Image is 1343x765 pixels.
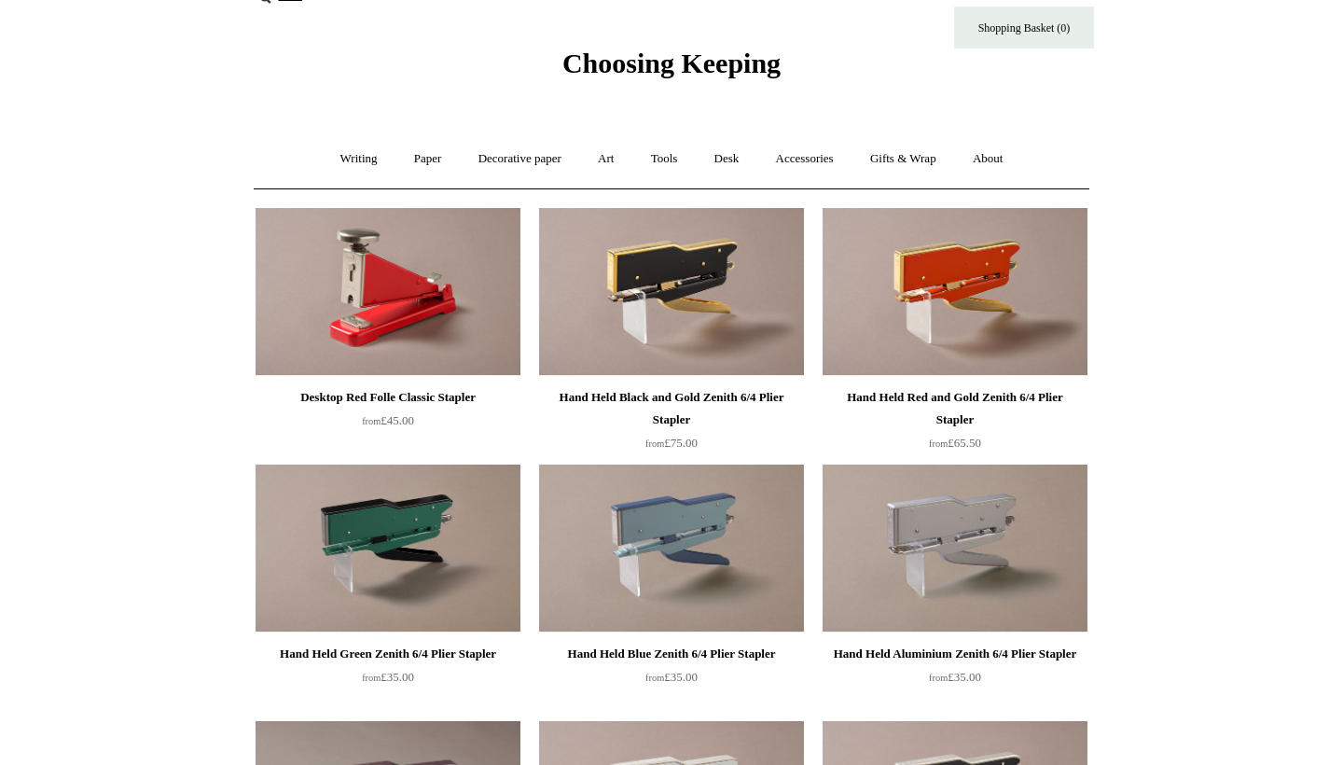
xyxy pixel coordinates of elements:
span: £35.00 [645,670,698,684]
a: Choosing Keeping [562,63,781,76]
span: £35.00 [929,670,981,684]
span: £35.00 [362,670,414,684]
img: Hand Held Green Zenith 6/4 Plier Stapler [256,465,520,633]
a: Gifts & Wrap [853,134,953,184]
img: Hand Held Black and Gold Zenith 6/4 Plier Stapler [539,208,804,376]
a: Shopping Basket (0) [954,7,1094,49]
span: from [362,673,381,683]
div: Hand Held Black and Gold Zenith 6/4 Plier Stapler [544,386,799,431]
a: Tools [634,134,695,184]
span: from [645,438,664,449]
div: Hand Held Red and Gold Zenith 6/4 Plier Stapler [827,386,1083,431]
a: Hand Held Aluminium Zenith 6/4 Plier Stapler Hand Held Aluminium Zenith 6/4 Plier Stapler [823,465,1087,633]
a: Hand Held Aluminium Zenith 6/4 Plier Stapler from£35.00 [823,643,1087,719]
a: Desktop Red Folle Classic Stapler from£45.00 [256,386,520,463]
a: Accessories [759,134,851,184]
img: Hand Held Aluminium Zenith 6/4 Plier Stapler [823,465,1087,633]
img: Hand Held Blue Zenith 6/4 Plier Stapler [539,465,804,633]
div: Hand Held Green Zenith 6/4 Plier Stapler [260,643,516,665]
a: Hand Held Green Zenith 6/4 Plier Stapler from£35.00 [256,643,520,719]
a: Hand Held Red and Gold Zenith 6/4 Plier Stapler from£65.50 [823,386,1087,463]
a: Hand Held Red and Gold Zenith 6/4 Plier Stapler Hand Held Red and Gold Zenith 6/4 Plier Stapler [823,208,1087,376]
span: from [362,416,381,426]
span: from [929,673,948,683]
a: Art [581,134,630,184]
a: Paper [397,134,459,184]
a: Desk [698,134,756,184]
a: About [956,134,1020,184]
a: Writing [324,134,395,184]
a: Hand Held Green Zenith 6/4 Plier Stapler Hand Held Green Zenith 6/4 Plier Stapler [256,465,520,633]
span: Choosing Keeping [562,48,781,78]
a: Decorative paper [462,134,578,184]
a: Hand Held Blue Zenith 6/4 Plier Stapler from£35.00 [539,643,804,719]
div: Hand Held Aluminium Zenith 6/4 Plier Stapler [827,643,1083,665]
img: Hand Held Red and Gold Zenith 6/4 Plier Stapler [823,208,1087,376]
span: £45.00 [362,413,414,427]
span: from [645,673,664,683]
span: from [929,438,948,449]
img: Desktop Red Folle Classic Stapler [256,208,520,376]
a: Desktop Red Folle Classic Stapler Desktop Red Folle Classic Stapler [256,208,520,376]
div: Desktop Red Folle Classic Stapler [260,386,516,409]
a: Hand Held Black and Gold Zenith 6/4 Plier Stapler Hand Held Black and Gold Zenith 6/4 Plier Stapler [539,208,804,376]
span: £75.00 [645,436,698,450]
a: Hand Held Blue Zenith 6/4 Plier Stapler Hand Held Blue Zenith 6/4 Plier Stapler [539,465,804,633]
a: Hand Held Black and Gold Zenith 6/4 Plier Stapler from£75.00 [539,386,804,463]
span: £65.50 [929,436,981,450]
div: Hand Held Blue Zenith 6/4 Plier Stapler [544,643,799,665]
